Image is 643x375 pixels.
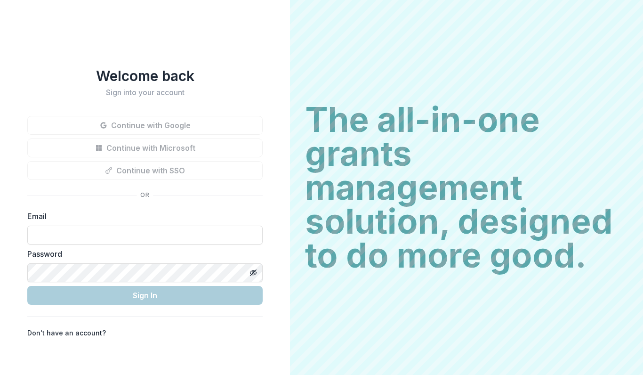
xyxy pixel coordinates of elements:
[27,67,263,84] h1: Welcome back
[27,211,257,222] label: Email
[27,328,106,338] p: Don't have an account?
[27,116,263,135] button: Continue with Google
[27,88,263,97] h2: Sign into your account
[27,139,263,157] button: Continue with Microsoft
[27,248,257,260] label: Password
[27,286,263,305] button: Sign In
[27,161,263,180] button: Continue with SSO
[246,265,261,280] button: Toggle password visibility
